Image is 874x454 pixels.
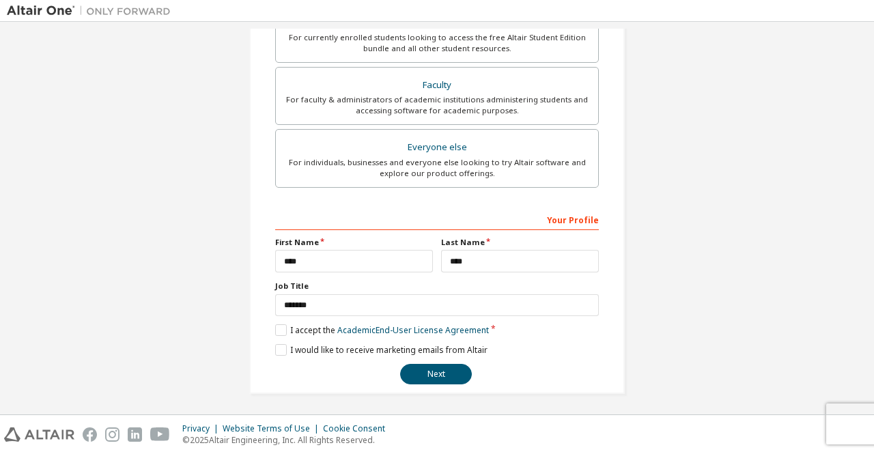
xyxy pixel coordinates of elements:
[441,237,599,248] label: Last Name
[150,427,170,442] img: youtube.svg
[275,281,599,292] label: Job Title
[275,324,489,336] label: I accept the
[284,138,590,157] div: Everyone else
[284,94,590,116] div: For faculty & administrators of academic institutions administering students and accessing softwa...
[284,32,590,54] div: For currently enrolled students looking to access the free Altair Student Edition bundle and all ...
[275,208,599,230] div: Your Profile
[128,427,142,442] img: linkedin.svg
[182,434,393,446] p: © 2025 Altair Engineering, Inc. All Rights Reserved.
[275,237,433,248] label: First Name
[400,364,472,384] button: Next
[7,4,178,18] img: Altair One
[223,423,323,434] div: Website Terms of Use
[337,324,489,336] a: Academic End-User License Agreement
[4,427,74,442] img: altair_logo.svg
[105,427,119,442] img: instagram.svg
[83,427,97,442] img: facebook.svg
[284,157,590,179] div: For individuals, businesses and everyone else looking to try Altair software and explore our prod...
[284,76,590,95] div: Faculty
[182,423,223,434] div: Privacy
[275,344,488,356] label: I would like to receive marketing emails from Altair
[323,423,393,434] div: Cookie Consent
